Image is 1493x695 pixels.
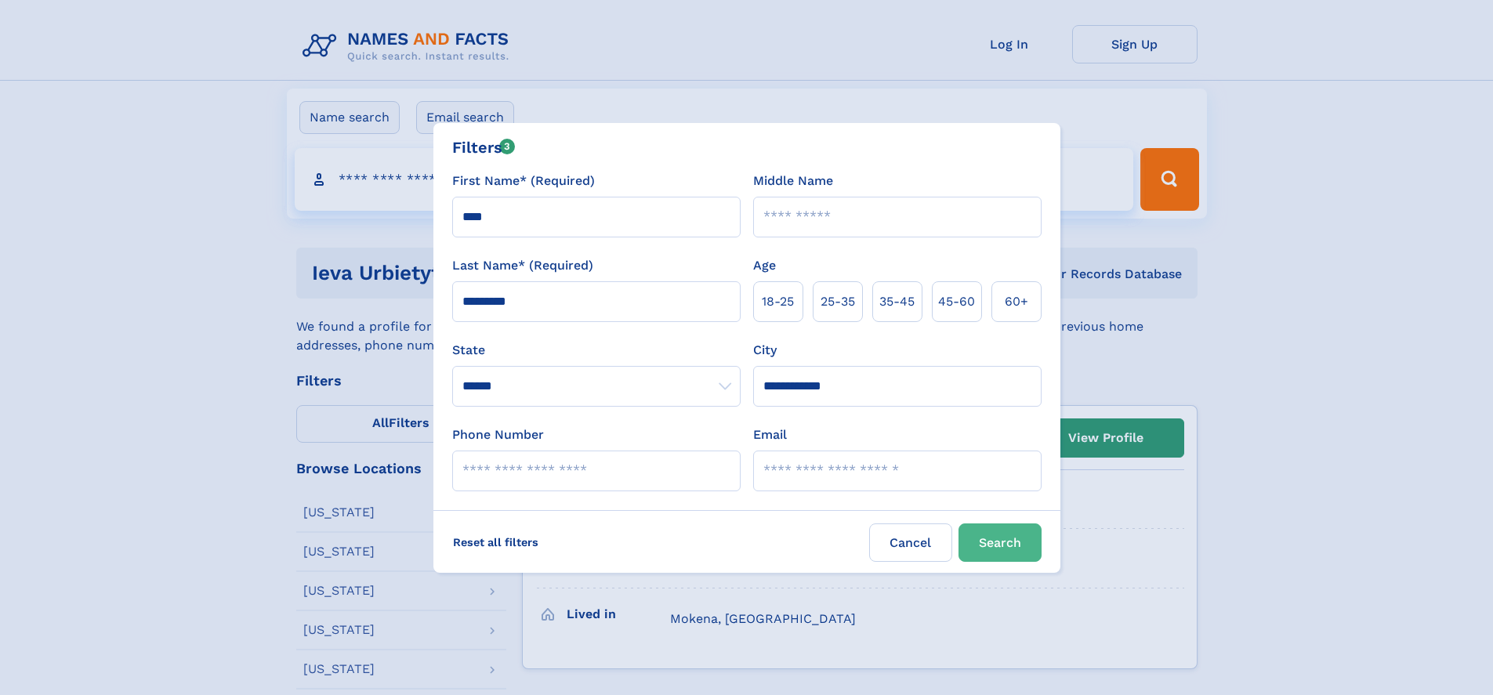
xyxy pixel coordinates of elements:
[452,172,595,190] label: First Name* (Required)
[762,292,794,311] span: 18‑25
[938,292,975,311] span: 45‑60
[753,256,776,275] label: Age
[879,292,915,311] span: 35‑45
[958,523,1042,562] button: Search
[821,292,855,311] span: 25‑35
[753,341,777,360] label: City
[869,523,952,562] label: Cancel
[753,172,833,190] label: Middle Name
[452,341,741,360] label: State
[452,425,544,444] label: Phone Number
[1005,292,1028,311] span: 60+
[452,136,516,159] div: Filters
[753,425,787,444] label: Email
[452,256,593,275] label: Last Name* (Required)
[443,523,549,561] label: Reset all filters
